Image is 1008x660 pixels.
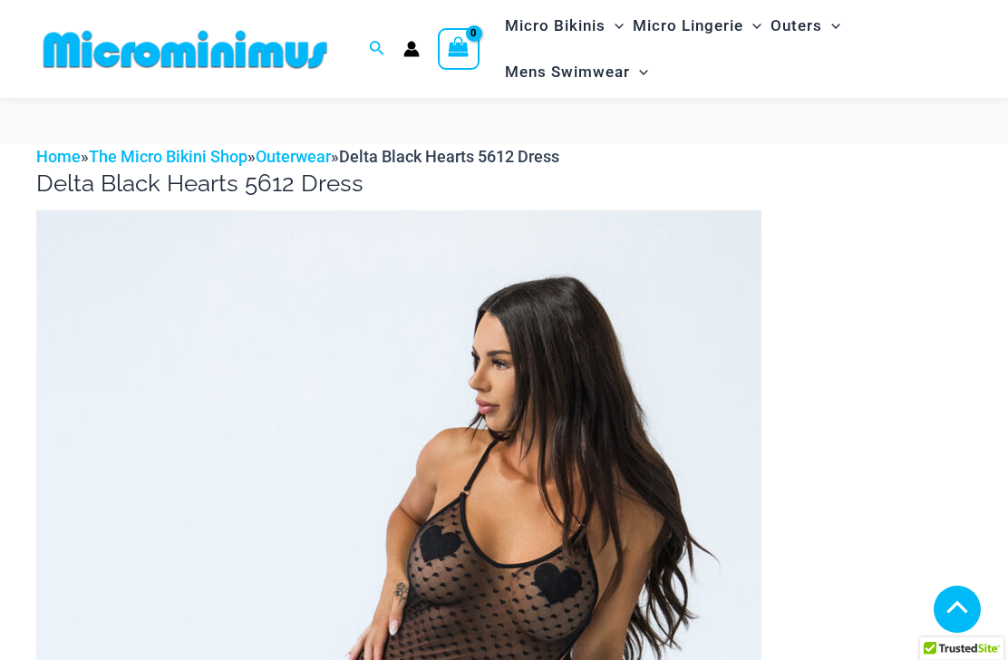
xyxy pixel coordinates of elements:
[505,49,630,95] span: Mens Swimwear
[438,28,480,70] a: View Shopping Cart, empty
[500,3,628,49] a: Micro BikinisMenu ToggleMenu Toggle
[36,29,334,70] img: MM SHOP LOGO FLAT
[822,3,840,49] span: Menu Toggle
[403,41,420,57] a: Account icon link
[36,147,559,166] span: » » »
[633,3,743,49] span: Micro Lingerie
[339,147,559,166] span: Delta Black Hearts 5612 Dress
[36,170,972,198] h1: Delta Black Hearts 5612 Dress
[606,3,624,49] span: Menu Toggle
[369,38,385,61] a: Search icon link
[743,3,761,49] span: Menu Toggle
[628,3,766,49] a: Micro LingerieMenu ToggleMenu Toggle
[771,3,822,49] span: Outers
[89,147,247,166] a: The Micro Bikini Shop
[505,3,606,49] span: Micro Bikinis
[630,49,648,95] span: Menu Toggle
[36,147,81,166] a: Home
[766,3,845,49] a: OutersMenu ToggleMenu Toggle
[256,147,331,166] a: Outerwear
[500,49,653,95] a: Mens SwimwearMenu ToggleMenu Toggle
